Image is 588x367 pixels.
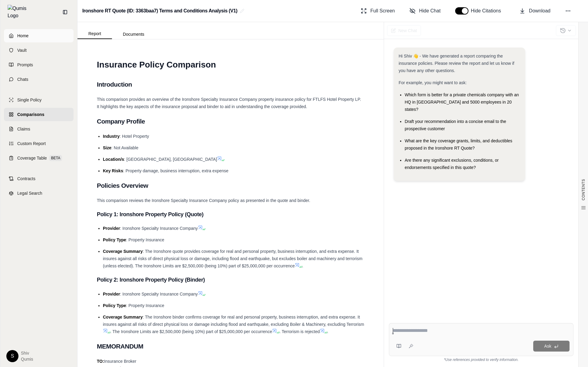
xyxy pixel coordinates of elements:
span: : [GEOGRAPHIC_DATA], [GEOGRAPHIC_DATA] [124,157,217,162]
span: Download [529,7,550,15]
span: Comparisons [17,111,44,117]
span: : Property Insurance [126,303,164,308]
span: : Not Available [111,145,138,150]
span: Prompts [17,62,33,68]
div: *Use references provided to verify information. [389,356,573,362]
span: Industry [103,134,120,139]
span: Policy Type [103,303,126,308]
span: Which form is better for a private chemicals company with an HQ in [GEOGRAPHIC_DATA] and 5000 emp... [405,92,519,112]
img: Qumis Logo [8,5,30,19]
h2: Ironshore RT Quote (ID: 3363baa7) Terms and Conditions Analysis (V1) [82,5,237,16]
span: Hide Chat [419,7,441,15]
span: Are there any significant exclusions, conditions, or endorsements specified in this quote? [405,158,499,170]
span: Home [17,33,28,39]
span: . Terrorism is rejected [279,329,320,334]
a: Contracts [4,172,74,185]
span: Single Policy [17,97,41,103]
a: Chats [4,73,74,86]
span: Legal Search [17,190,42,196]
a: Claims [4,122,74,136]
h2: Company Profile [97,115,364,128]
span: For example, you might want to ask: [399,80,467,85]
span: Vault [17,47,27,53]
a: Vault [4,44,74,57]
strong: TO: [97,359,104,364]
h3: Policy 2: Ironshore Property Policy (Binder) [97,274,364,285]
span: Qumis [21,356,33,362]
span: . [327,329,328,334]
span: Coverage Summary [103,315,143,319]
span: Coverage Table [17,155,47,161]
span: : Ironshore Specialty Insurance Company [120,292,198,296]
h2: MEMORANDUM [97,340,364,353]
span: Size [103,145,111,150]
a: Prompts [4,58,74,71]
a: Legal Search [4,187,74,200]
span: Coverage Summary [103,249,143,254]
h2: Policies Overview [97,179,364,192]
button: Download [517,5,553,17]
span: Policy Type [103,237,126,242]
a: Comparisons [4,108,74,121]
span: . The Ironshore Limits are $2,500,000 (being 10%) part of $25,000,000 per occurrence [110,329,272,334]
span: CONTENTS [581,179,586,200]
span: Hide Citations [471,7,505,15]
button: Ask [533,341,570,352]
span: Full Screen [370,7,395,15]
a: Custom Report [4,137,74,150]
span: Location/s [103,157,124,162]
span: : Ironshore Specialty Insurance Company [120,226,198,231]
button: Collapse sidebar [60,7,70,17]
span: : Property Insurance [126,237,164,242]
button: Full Screen [358,5,397,17]
a: Single Policy [4,93,74,107]
button: Hide Chat [407,5,443,17]
span: Custom Report [17,141,46,147]
a: Home [4,29,74,42]
span: . [302,263,303,268]
span: This comparison reviews the Ironshore Specialty Insurance Company policy as presented in the quot... [97,198,310,203]
h3: Policy 1: Ironshore Property Policy (Quote) [97,209,364,220]
span: : Property damage, business interruption, extra expense [123,168,228,173]
h1: Insurance Policy Comparison [97,56,364,73]
span: Contracts [17,176,35,182]
div: S [6,350,18,362]
span: : Hotel Property [120,134,149,139]
span: Insurance Broker [104,359,136,364]
button: Documents [112,29,155,39]
span: Hi Shiv 👋 - We have generated a report comparing the insurance policies. Please review the report... [399,54,514,73]
button: Report [77,29,112,39]
span: Key Risks [103,168,123,173]
span: Draft your recommendation into a concise email to the prospective customer [405,119,506,131]
span: BETA [49,155,62,161]
h2: Introduction [97,78,364,91]
span: : The Ironshore quote provides coverage for real and personal property, business interruption, an... [103,249,363,268]
a: Coverage TableBETA [4,151,74,165]
span: : The Ironshore binder confirms coverage for real and personal property, business interruption, a... [103,315,364,327]
span: Claims [17,126,30,132]
span: This comparison provides an overview of the Ironshore Specialty Insurance Company property insura... [97,97,361,109]
span: Shiv [21,350,33,356]
span: Provider [103,292,120,296]
span: Provider [103,226,120,231]
span: Chats [17,76,28,82]
span: What are the key coverage grants, limits, and deductibles proposed in the Ironshore RT Quote? [405,138,512,150]
span: Ask [544,344,551,349]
